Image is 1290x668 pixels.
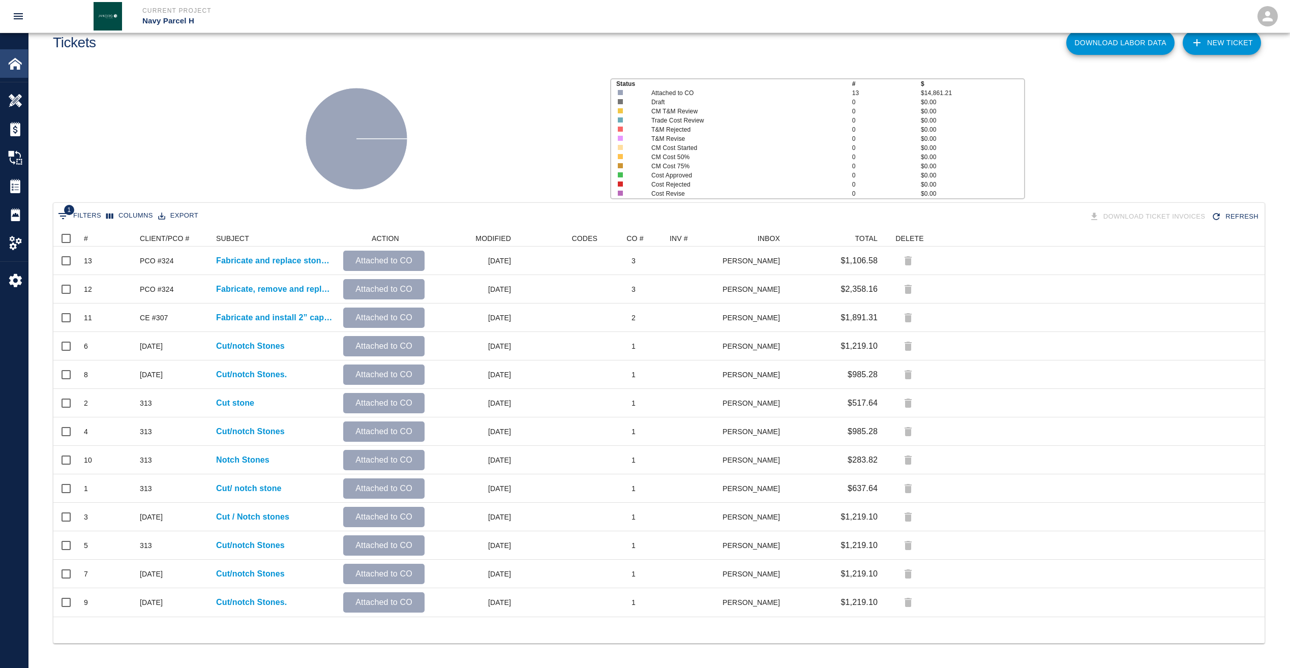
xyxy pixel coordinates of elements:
p: 0 [852,171,921,180]
button: Export [156,208,201,224]
div: DELETE [895,230,923,247]
div: # [79,230,135,247]
iframe: Chat Widget [1121,558,1290,668]
a: Fabricate and replace stones A1-3 and A1-4 at the north... [216,255,333,267]
div: Tickets attached to change order can't be deleted. [898,478,918,499]
div: 9 [84,597,88,608]
div: 8 [84,370,88,380]
div: 1 [632,370,636,380]
div: [DATE] [430,303,516,332]
p: $0.00 [921,189,1024,198]
div: 2 [84,398,88,408]
p: $0.00 [921,125,1024,134]
div: 3 [84,512,88,522]
p: Fabricate and install 2” caps atop of lobby wall as... [216,312,333,324]
div: PCO #324 [140,284,174,294]
p: Attached to CO [347,568,421,580]
div: 5 [84,540,88,551]
p: # [852,79,921,88]
div: # [84,230,88,247]
p: $0.00 [921,171,1024,180]
p: $0.00 [921,116,1024,125]
p: Attached to CO [347,283,421,295]
p: Attached to CO [347,340,421,352]
p: Cut/notch Stones [216,426,285,438]
div: CE #307 [140,313,168,323]
p: Draft [651,98,832,107]
p: $0.00 [921,143,1024,153]
p: Navy Parcel H [142,15,700,27]
p: $985.28 [848,426,878,438]
p: $0.00 [921,162,1024,171]
div: [PERSON_NAME] [723,446,785,474]
div: [DATE] [430,446,516,474]
div: CO # [626,230,643,247]
button: open drawer [6,4,31,28]
a: Cut/notch Stones. [216,369,287,381]
div: 1 [84,483,88,494]
p: Attached to CO [347,539,421,552]
div: Refresh the list [1209,208,1263,226]
p: Cost Rejected [651,180,832,189]
div: 1 [632,455,636,465]
p: Current Project [142,6,700,15]
div: TOTAL [785,230,883,247]
a: Cut stone [216,397,254,409]
div: [DATE] [430,275,516,303]
p: CM Cost Started [651,143,832,153]
div: INBOX [723,230,785,247]
div: [DATE] [430,247,516,275]
p: $637.64 [848,482,878,495]
div: [DATE] [430,531,516,560]
button: Refresh [1209,208,1263,226]
div: [PERSON_NAME] [723,389,785,417]
p: $0.00 [921,134,1024,143]
div: CE 313 [140,370,163,380]
div: [PERSON_NAME] [723,531,785,560]
div: SUBJECT [211,230,338,247]
p: CM Cost 75% [651,162,832,171]
p: Attached to CO [347,426,421,438]
p: 0 [852,162,921,171]
div: TOTAL [855,230,878,247]
p: Cut/notch Stones [216,539,285,552]
div: [PERSON_NAME] [723,303,785,332]
p: Status [616,79,852,88]
div: 1 [632,483,636,494]
p: Attached to CO [347,369,421,381]
div: [PERSON_NAME] [723,474,785,503]
div: 12 [84,284,92,294]
p: Attached to CO [651,88,832,98]
div: [PERSON_NAME] [723,588,785,617]
div: [DATE] [430,360,516,389]
div: ACTION [338,230,430,247]
p: CM T&M Review [651,107,832,116]
div: INBOX [758,230,780,247]
p: $0.00 [921,180,1024,189]
div: Tickets attached to change order can't be deleted. [898,535,918,556]
p: 0 [852,189,921,198]
p: 0 [852,143,921,153]
button: Show filters [55,208,104,224]
p: $1,219.10 [841,568,878,580]
div: CE 313 [140,597,163,608]
button: Select columns [104,208,156,224]
a: Fabricate, remove and replace stones D1-4, D1-5, E1-3 and F1-12... [216,283,333,295]
div: Tickets attached to change order can't be deleted. [898,365,918,385]
div: INV # [665,230,723,247]
div: Tickets attached to change order can't be deleted. [898,421,918,442]
a: NEW TICKET [1183,31,1261,55]
div: [DATE] [430,332,516,360]
div: 1 [632,569,636,579]
div: [DATE] [430,503,516,531]
p: 13 [852,88,921,98]
p: $0.00 [921,153,1024,162]
p: 0 [852,153,921,162]
p: Cut/notch Stones [216,340,285,352]
a: Notch Stones [216,454,269,466]
p: Cost Approved [651,171,832,180]
div: CODES [516,230,603,247]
